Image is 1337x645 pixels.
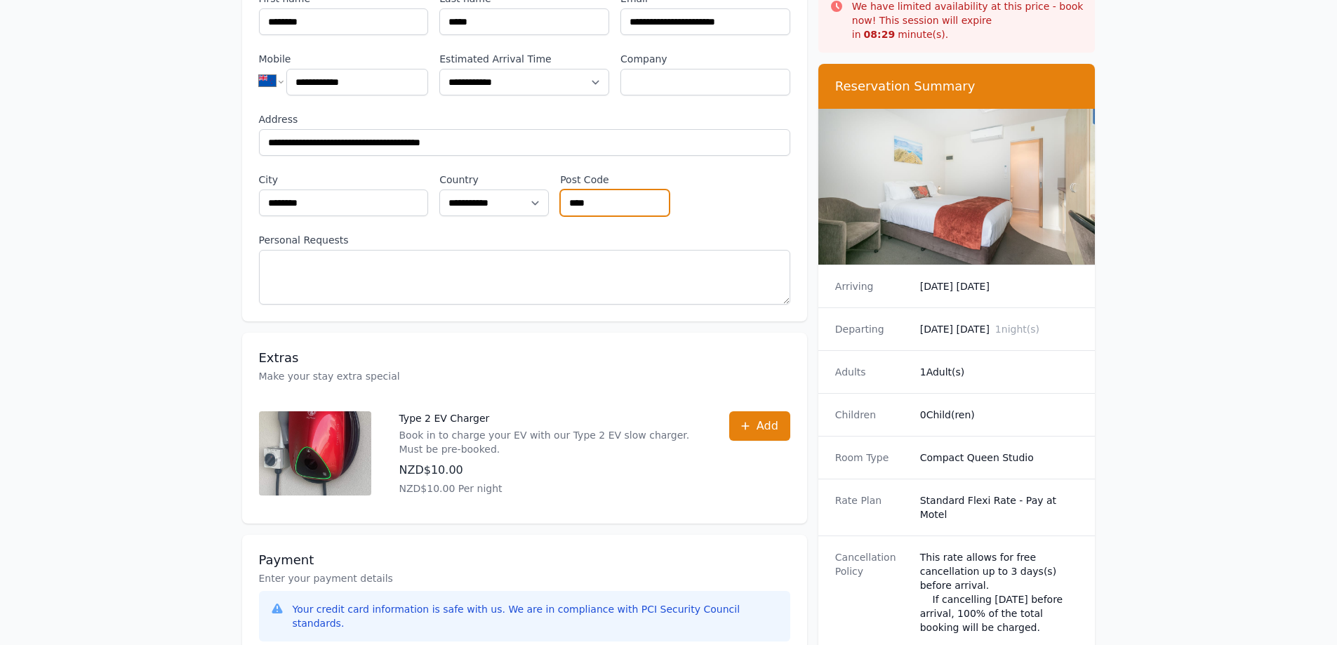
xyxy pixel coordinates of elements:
dt: Arriving [835,279,909,293]
dt: Departing [835,322,909,336]
dd: [DATE] [DATE] [920,279,1079,293]
div: This rate allows for free cancellation up to 3 days(s) before arrival. If cancelling [DATE] befor... [920,550,1079,634]
dt: Rate Plan [835,493,909,521]
dd: [DATE] [DATE] [920,322,1079,336]
button: Add [729,411,790,441]
p: Type 2 EV Charger [399,411,701,425]
div: Your credit card information is safe with us. We are in compliance with PCI Security Council stan... [293,602,779,630]
dd: Compact Queen Studio [920,451,1079,465]
dt: Children [835,408,909,422]
label: Address [259,112,790,126]
dd: 0 Child(ren) [920,408,1079,422]
p: NZD$10.00 Per night [399,481,701,496]
p: Book in to charge your EV with our Type 2 EV slow charger. Must be pre-booked. [399,428,701,456]
h3: Extras [259,350,790,366]
dd: Standard Flexi Rate - Pay at Motel [920,493,1079,521]
h3: Reservation Summary [835,78,1079,95]
img: Type 2 EV Charger [259,411,371,496]
h3: Payment [259,552,790,568]
p: Make your stay extra special [259,369,790,383]
label: Country [439,173,549,187]
dt: Room Type [835,451,909,465]
dt: Cancellation Policy [835,550,909,634]
img: Compact Queen Studio [818,109,1096,265]
span: 1 night(s) [995,324,1039,335]
label: Company [620,52,790,66]
span: Add [757,418,778,434]
p: Enter your payment details [259,571,790,585]
label: Personal Requests [259,233,790,247]
dt: Adults [835,365,909,379]
label: City [259,173,429,187]
label: Estimated Arrival Time [439,52,609,66]
label: Mobile [259,52,429,66]
dd: 1 Adult(s) [920,365,1079,379]
p: NZD$10.00 [399,462,701,479]
strong: 08 : 29 [864,29,896,40]
label: Post Code [560,173,670,187]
